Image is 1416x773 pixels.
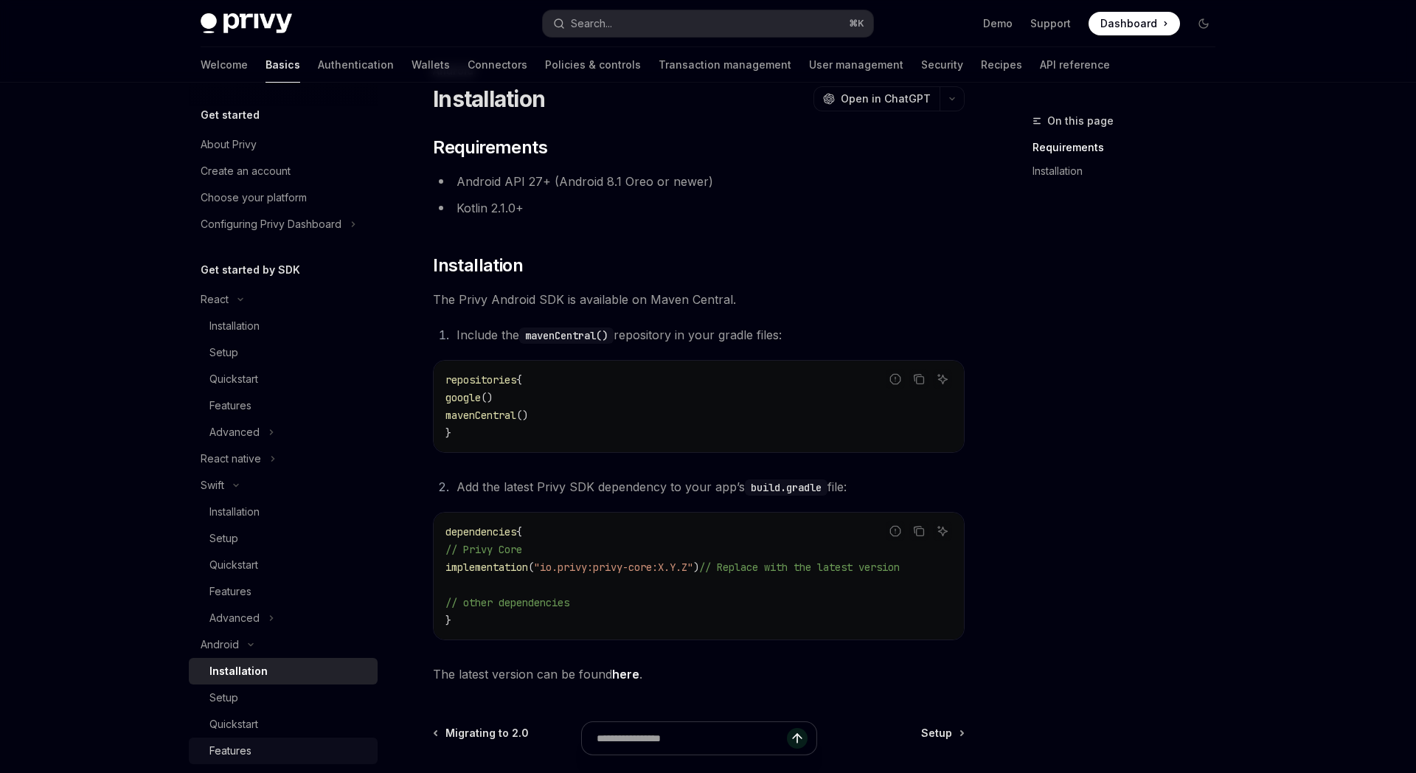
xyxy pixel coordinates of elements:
span: mavenCentral [445,409,516,422]
button: Toggle Swift section [189,472,378,499]
img: dark logo [201,13,292,34]
span: () [481,391,493,404]
div: React native [201,450,261,468]
a: Welcome [201,47,248,83]
a: Features [189,738,378,764]
li: Kotlin 2.1.0+ [433,198,965,218]
a: Authentication [318,47,394,83]
span: implementation [445,561,528,574]
div: Quickstart [209,715,258,733]
li: Add the latest Privy SDK dependency to your app’s file: [452,476,965,497]
a: Setup [189,525,378,552]
span: Requirements [433,136,547,159]
a: Demo [983,16,1013,31]
span: dependencies [445,525,516,538]
a: Policies & controls [545,47,641,83]
div: Features [209,583,251,600]
div: Swift [201,476,224,494]
button: Toggle React section [189,286,378,313]
a: API reference [1040,47,1110,83]
button: Ask AI [933,521,952,541]
button: Toggle Advanced section [189,605,378,631]
span: () [516,409,528,422]
span: Open in ChatGPT [841,91,931,106]
a: Wallets [412,47,450,83]
a: Recipes [981,47,1022,83]
span: { [516,525,522,538]
div: Installation [209,317,260,335]
a: Features [189,392,378,419]
li: Android API 27+ (Android 8.1 Oreo or newer) [433,171,965,192]
button: Ask AI [933,370,952,389]
h5: Get started [201,106,260,124]
a: About Privy [189,131,378,158]
span: Installation [433,254,523,277]
span: On this page [1047,112,1114,130]
div: Setup [209,689,238,707]
button: Copy the contents from the code block [909,521,929,541]
button: Toggle Configuring Privy Dashboard section [189,211,378,238]
a: Transaction management [659,47,791,83]
span: google [445,391,481,404]
span: // other dependencies [445,596,569,609]
div: Create an account [201,162,291,180]
div: Android [201,636,239,654]
div: Setup [209,530,238,547]
button: Report incorrect code [886,370,905,389]
span: } [445,426,451,440]
div: Advanced [209,423,260,441]
button: Toggle React native section [189,446,378,472]
button: Open in ChatGPT [813,86,940,111]
div: Installation [209,503,260,521]
input: Ask a question... [597,722,787,755]
span: Dashboard [1100,16,1157,31]
span: repositories [445,373,516,386]
span: } [445,614,451,627]
h1: Installation [433,86,545,112]
div: Search... [571,15,612,32]
div: Features [209,397,251,415]
a: here [612,667,639,682]
a: Installation [189,658,378,684]
a: Quickstart [189,366,378,392]
span: ⌘ K [849,18,864,30]
span: // Privy Core [445,543,522,556]
a: Connectors [468,47,527,83]
div: Quickstart [209,556,258,574]
a: Create an account [189,158,378,184]
a: Dashboard [1089,12,1180,35]
a: Installation [1032,159,1227,183]
button: Copy the contents from the code block [909,370,929,389]
div: About Privy [201,136,257,153]
button: Report incorrect code [886,521,905,541]
a: Support [1030,16,1071,31]
button: Toggle Android section [189,631,378,658]
a: Choose your platform [189,184,378,211]
a: Quickstart [189,711,378,738]
a: Setup [189,339,378,366]
div: React [201,291,229,308]
span: ( [528,561,534,574]
button: Toggle dark mode [1192,12,1215,35]
a: Quickstart [189,552,378,578]
a: Requirements [1032,136,1227,159]
div: Configuring Privy Dashboard [201,215,341,233]
button: Open search [543,10,873,37]
a: Installation [189,313,378,339]
div: Installation [209,662,268,680]
div: Advanced [209,609,260,627]
a: User management [809,47,903,83]
span: "io.privy:privy-core:X.Y.Z" [534,561,693,574]
button: Toggle Advanced section [189,419,378,446]
h5: Get started by SDK [201,261,300,279]
a: Features [189,578,378,605]
li: Include the repository in your gradle files: [452,325,965,345]
a: Security [921,47,963,83]
a: Installation [189,499,378,525]
a: Setup [189,684,378,711]
span: The Privy Android SDK is available on Maven Central. [433,289,965,310]
button: Send message [787,728,808,749]
a: Basics [265,47,300,83]
span: { [516,373,522,386]
div: Quickstart [209,370,258,388]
